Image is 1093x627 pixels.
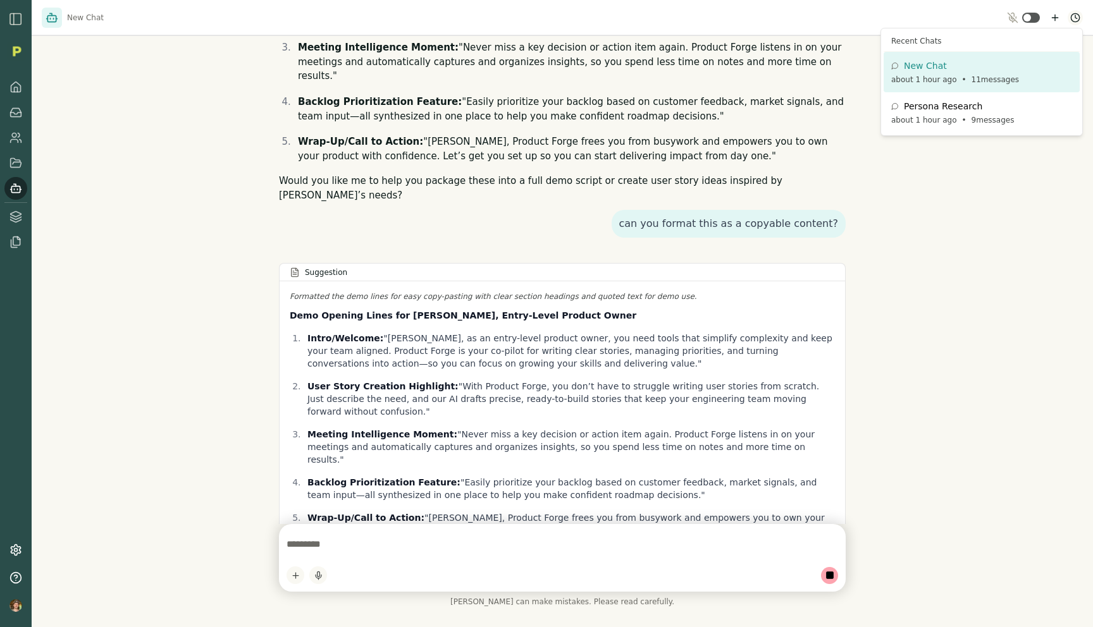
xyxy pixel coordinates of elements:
span: New Chat [904,59,947,72]
span: about 1 hour ago [891,115,957,125]
span: 9 messages [972,115,1015,125]
div: Recent Chats [884,31,1080,52]
span: • [962,75,966,85]
span: Persona Research [904,100,982,113]
div: Chat history [880,28,1083,136]
span: • [962,115,966,125]
span: about 1 hour ago [891,75,957,85]
span: 11 messages [972,75,1019,85]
